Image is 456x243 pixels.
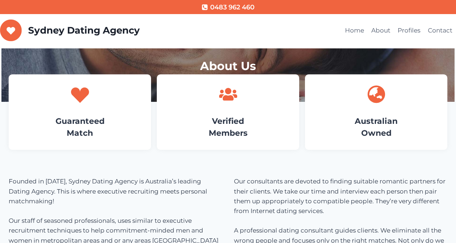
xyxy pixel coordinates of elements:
[10,57,446,75] h1: About Us
[28,25,140,36] p: Sydney Dating Agency
[424,22,456,39] a: Contact
[210,2,254,13] span: 0483 962 460
[56,116,105,138] a: GuaranteedMatch
[209,116,248,138] a: VerifiedMembers
[394,22,424,39] a: Profiles
[368,22,394,39] a: About
[202,2,254,13] a: 0483 962 460
[341,22,368,39] a: Home
[355,116,398,138] a: AustralianOwned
